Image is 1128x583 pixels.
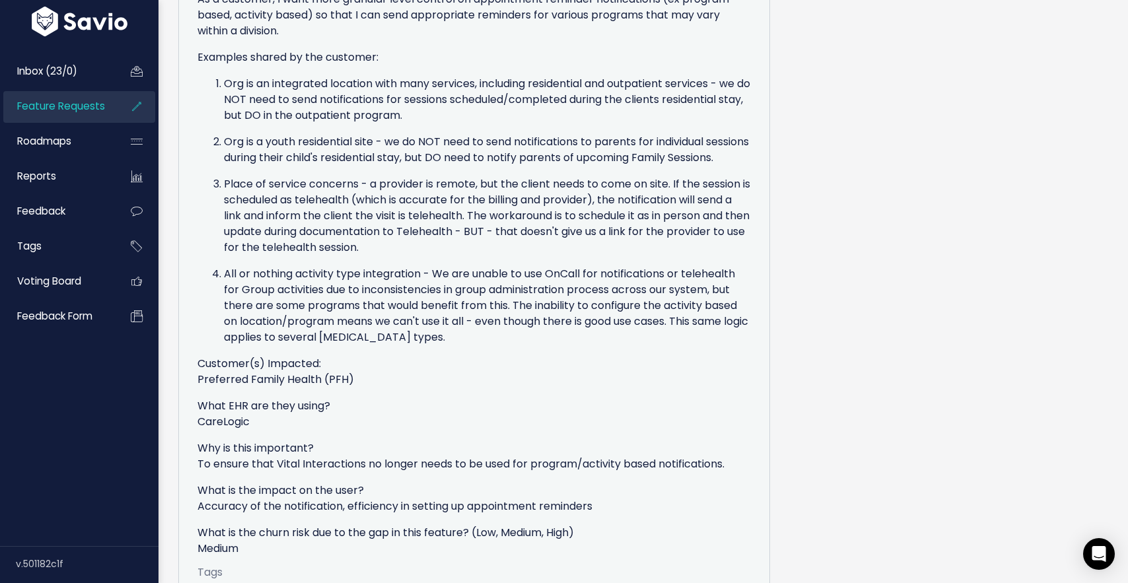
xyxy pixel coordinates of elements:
a: Feature Requests [3,91,110,121]
a: Feedback form [3,301,110,331]
span: Feedback form [17,309,92,323]
p: Why is this important? To ensure that Vital Interactions no longer needs to be used for program/a... [197,440,751,472]
p: Examples shared by the customer: [197,50,751,65]
span: Reports [17,169,56,183]
img: logo-white.9d6f32f41409.svg [28,7,131,36]
div: Open Intercom Messenger [1083,538,1115,570]
a: Tags [3,231,110,261]
p: Customer(s) Impacted: Preferred Family Health (PFH) [197,356,751,388]
a: Voting Board [3,266,110,296]
a: Reports [3,161,110,191]
p: What is the impact on the user? Accuracy of the notification, efficiency in setting up appointmen... [197,483,751,514]
p: All or nothing activity type integration - We are unable to use OnCall for notifications or teleh... [224,266,751,345]
p: Org is an integrated location with many services, including residential and outpatient services -... [224,76,751,123]
a: Roadmaps [3,126,110,156]
span: Roadmaps [17,134,71,148]
span: Tags [17,239,42,253]
span: Feature Requests [17,99,105,113]
a: Inbox (23/0) [3,56,110,86]
span: Voting Board [17,274,81,288]
span: Inbox (23/0) [17,64,77,78]
div: v.501182c1f [16,547,159,581]
p: Place of service concerns - a provider is remote, but the client needs to come on site. If the se... [224,176,751,256]
a: Feedback [3,196,110,226]
p: What is the churn risk due to the gap in this feature? (Low, Medium, High) Medium [197,525,751,557]
p: Org is a youth residential site - we do NOT need to send notifications to parents for individual ... [224,134,751,166]
span: Tags [197,565,223,580]
p: What EHR are they using? CareLogic [197,398,751,430]
span: Feedback [17,204,65,218]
